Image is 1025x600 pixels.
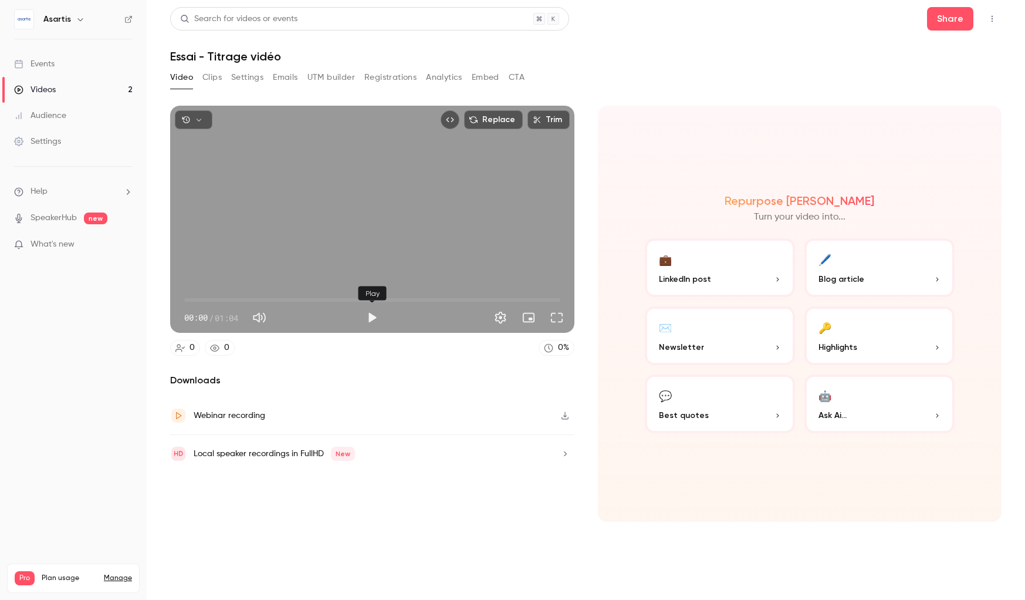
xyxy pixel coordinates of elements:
[14,110,66,122] div: Audience
[659,318,672,336] div: ✉️
[545,306,569,329] button: Full screen
[190,342,195,354] div: 0
[659,250,672,268] div: 💼
[14,186,133,198] li: help-dropdown-opener
[184,312,238,324] div: 00:00
[31,238,75,251] span: What's new
[464,110,523,129] button: Replace
[360,306,384,329] button: Play
[509,68,525,87] button: CTA
[31,186,48,198] span: Help
[170,49,1002,63] h1: Essai - Titrage vidéo
[31,212,77,224] a: SpeakerHub
[364,68,417,87] button: Registrations
[489,306,512,329] button: Settings
[659,386,672,405] div: 💬
[539,340,574,356] a: 0%
[194,447,355,461] div: Local speaker recordings in FullHD
[180,13,297,25] div: Search for videos or events
[205,340,235,356] a: 0
[804,375,955,433] button: 🤖Ask Ai...
[754,210,845,224] p: Turn your video into...
[527,110,570,129] button: Trim
[472,68,499,87] button: Embed
[42,574,97,583] span: Plan usage
[659,409,709,422] span: Best quotes
[725,194,874,208] h2: Repurpose [PERSON_NAME]
[659,341,704,353] span: Newsletter
[170,340,200,356] a: 0
[331,447,355,461] span: New
[15,571,35,585] span: Pro
[14,136,61,147] div: Settings
[307,68,355,87] button: UTM builder
[818,386,831,405] div: 🤖
[224,342,229,354] div: 0
[818,341,857,353] span: Highlights
[215,312,238,324] span: 01:04
[818,318,831,336] div: 🔑
[170,373,574,387] h2: Downloads
[818,250,831,268] div: 🖊️
[15,10,33,29] img: Asartis
[184,312,208,324] span: 00:00
[927,7,973,31] button: Share
[231,68,263,87] button: Settings
[209,312,214,324] span: /
[983,9,1002,28] button: Top Bar Actions
[119,240,133,250] iframe: Noticeable Trigger
[818,409,847,422] span: Ask Ai...
[104,574,132,583] a: Manage
[358,286,387,301] div: Play
[818,273,864,285] span: Blog article
[645,238,795,297] button: 💼LinkedIn post
[645,375,795,433] button: 💬Best quotes
[426,68,462,87] button: Analytics
[517,306,540,329] button: Turn on miniplayer
[14,58,55,70] div: Events
[170,68,193,87] button: Video
[202,68,222,87] button: Clips
[14,84,56,96] div: Videos
[194,409,265,423] div: Webinar recording
[804,306,955,365] button: 🔑Highlights
[804,238,955,297] button: 🖊️Blog article
[441,110,459,129] button: Embed video
[273,68,297,87] button: Emails
[645,306,795,365] button: ✉️Newsletter
[558,342,569,354] div: 0 %
[248,306,271,329] button: Mute
[84,213,107,224] span: new
[43,14,71,25] h6: Asartis
[659,273,711,285] span: LinkedIn post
